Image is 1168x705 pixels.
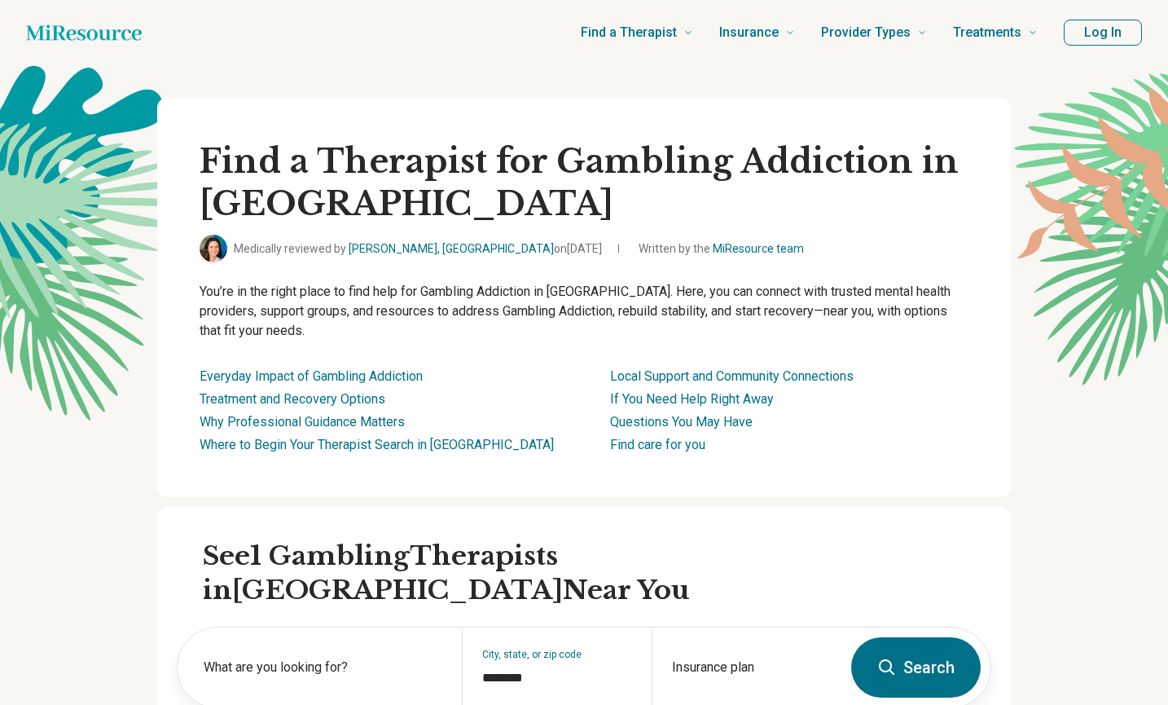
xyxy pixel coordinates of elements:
span: Written by the [639,240,804,258]
label: What are you looking for? [204,658,442,677]
a: Local Support and Community Connections [610,368,854,384]
a: Everyday Impact of Gambling Addiction [200,368,423,384]
h1: Find a Therapist for Gambling Addiction in [GEOGRAPHIC_DATA] [200,140,968,225]
button: Log In [1064,20,1142,46]
span: Find a Therapist [581,21,677,44]
span: Insurance [719,21,779,44]
button: Search [851,637,981,698]
p: You’re in the right place to find help for Gambling Addiction in [GEOGRAPHIC_DATA]. Here, you can... [200,282,968,341]
h2: See 1 Gambling Therapists in [GEOGRAPHIC_DATA] Near You [203,540,991,607]
span: on [DATE] [554,242,602,255]
a: [PERSON_NAME], [GEOGRAPHIC_DATA] [349,242,554,255]
span: Medically reviewed by [234,240,602,258]
a: Home page [26,16,142,49]
span: Treatments [953,21,1021,44]
a: Questions You May Have [610,414,753,430]
a: If You Need Help Right Away [610,391,774,407]
span: Provider Types [821,21,911,44]
a: Find care for you [610,437,705,452]
a: MiResource team [713,242,804,255]
a: Where to Begin Your Therapist Search in [GEOGRAPHIC_DATA] [200,437,554,452]
a: Why Professional Guidance Matters [200,414,405,430]
a: Treatment and Recovery Options [200,391,385,407]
